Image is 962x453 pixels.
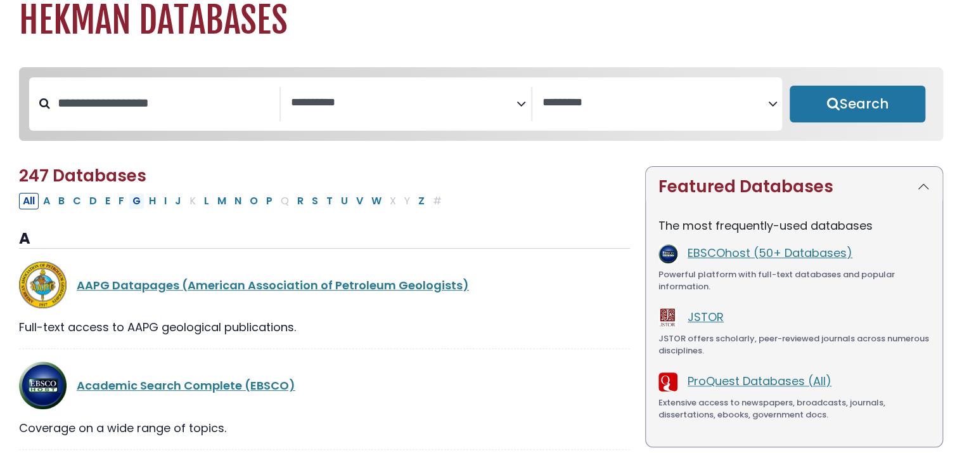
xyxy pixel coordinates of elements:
[19,230,630,249] h3: A
[658,217,930,234] p: The most frequently-used databases
[542,96,768,110] textarea: Search
[658,268,930,293] div: Powerful platform with full-text databases and popular information.
[688,309,724,325] a: JSTOR
[171,193,185,209] button: Filter Results J
[77,277,469,293] a: AAPG Datapages (American Association of Petroleum Geologists)
[246,193,262,209] button: Filter Results O
[115,193,128,209] button: Filter Results F
[160,193,170,209] button: Filter Results I
[646,167,942,207] button: Featured Databases
[262,193,276,209] button: Filter Results P
[293,193,307,209] button: Filter Results R
[688,373,831,389] a: ProQuest Databases (All)
[688,245,852,261] a: EBSCOhost (50+ Databases)
[790,86,925,122] button: Submit for Search Results
[368,193,385,209] button: Filter Results W
[337,193,352,209] button: Filter Results U
[19,192,447,208] div: Alpha-list to filter by first letter of database name
[77,377,295,393] a: Academic Search Complete (EBSCO)
[145,193,160,209] button: Filter Results H
[69,193,85,209] button: Filter Results C
[39,193,54,209] button: Filter Results A
[658,332,930,357] div: JSTOR offers scholarly, peer-reviewed journals across numerous disciplines.
[231,193,245,209] button: Filter Results N
[19,164,146,187] span: 247 Databases
[323,193,337,209] button: Filter Results T
[19,318,630,336] div: Full-text access to AAPG geological publications.
[200,193,213,209] button: Filter Results L
[658,397,930,421] div: Extensive access to newspapers, broadcasts, journals, dissertations, ebooks, government docs.
[214,193,230,209] button: Filter Results M
[129,193,144,209] button: Filter Results G
[291,96,516,110] textarea: Search
[86,193,101,209] button: Filter Results D
[19,67,943,141] nav: Search filters
[308,193,322,209] button: Filter Results S
[352,193,367,209] button: Filter Results V
[101,193,114,209] button: Filter Results E
[50,93,279,114] input: Search database by title or keyword
[19,419,630,437] div: Coverage on a wide range of topics.
[19,193,39,209] button: All
[414,193,428,209] button: Filter Results Z
[55,193,68,209] button: Filter Results B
